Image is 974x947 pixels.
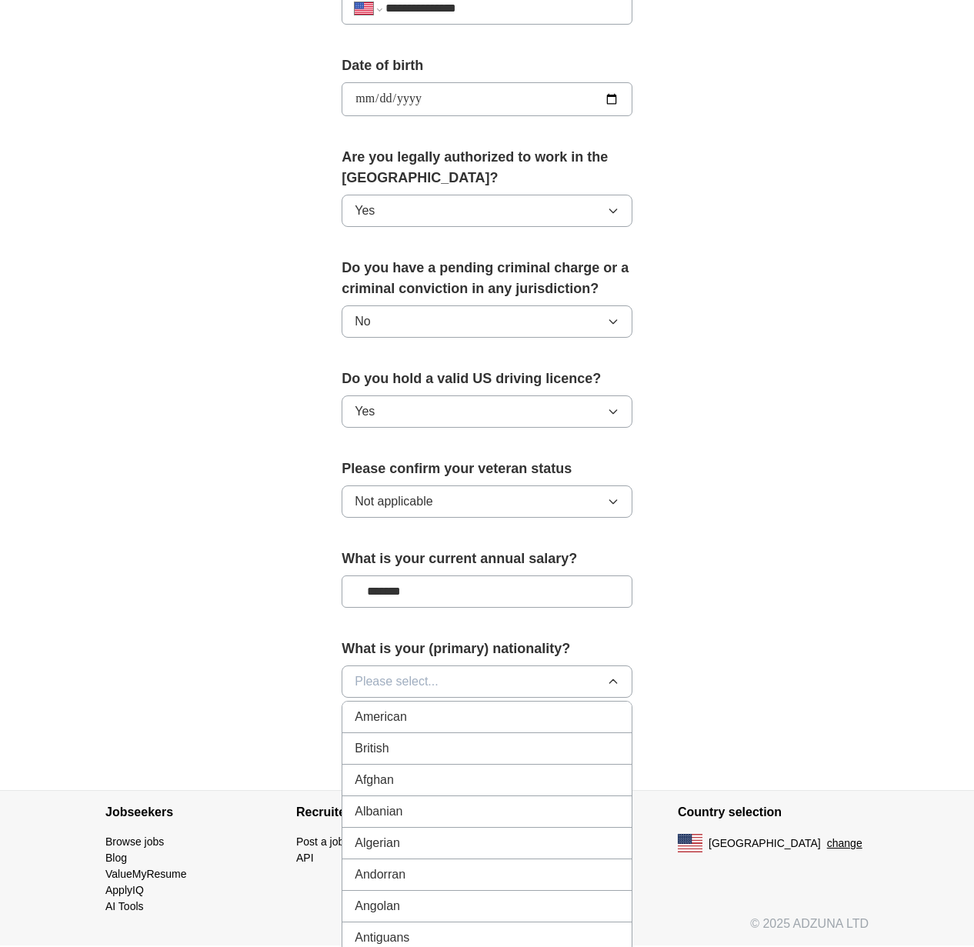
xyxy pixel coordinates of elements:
button: Not applicable [342,485,632,518]
label: What is your current annual salary? [342,549,632,569]
span: Angolan [355,897,400,915]
a: Post a job [296,835,344,848]
button: Yes [342,395,632,428]
h4: Country selection [678,791,869,834]
span: Albanian [355,802,402,821]
a: API [296,852,314,864]
label: Do you hold a valid US driving licence? [342,368,632,389]
label: What is your (primary) nationality? [342,639,632,659]
a: AI Tools [105,900,144,912]
label: Please confirm your veteran status [342,458,632,479]
a: Blog [105,852,127,864]
span: Yes [355,202,375,220]
span: Afghan [355,771,394,789]
button: change [827,835,862,852]
span: [GEOGRAPHIC_DATA] [709,835,821,852]
span: American [355,708,407,726]
span: Not applicable [355,492,432,511]
a: Browse jobs [105,835,164,848]
button: Please select... [342,665,632,698]
a: ValueMyResume [105,868,187,880]
span: Algerian [355,834,400,852]
a: ApplyIQ [105,884,144,896]
button: Yes [342,195,632,227]
span: Please select... [355,672,439,691]
div: © 2025 ADZUNA LTD [93,915,881,945]
span: British [355,739,389,758]
button: No [342,305,632,338]
span: Yes [355,402,375,421]
label: Are you legally authorized to work in the [GEOGRAPHIC_DATA]? [342,147,632,188]
img: US flag [678,834,702,852]
span: Antiguans [355,929,409,947]
span: Andorran [355,865,405,884]
label: Date of birth [342,55,632,76]
label: Do you have a pending criminal charge or a criminal conviction in any jurisdiction? [342,258,632,299]
span: No [355,312,370,331]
